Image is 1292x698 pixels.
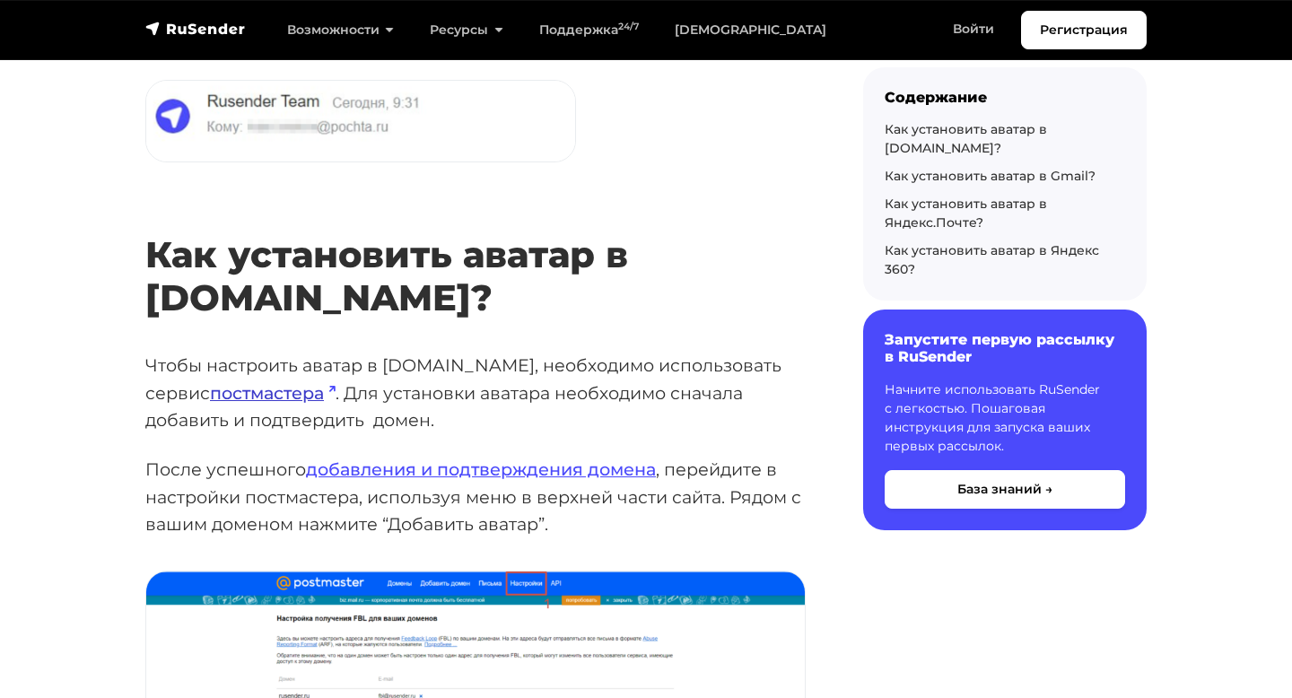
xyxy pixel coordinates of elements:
sup: 24/7 [618,21,639,32]
h2: Как установить аватар в [DOMAIN_NAME]? [145,180,806,319]
a: Как установить аватар в Яндекс.Почте? [885,196,1047,231]
a: Ресурсы [412,12,520,48]
a: Регистрация [1021,11,1147,49]
a: Возможности [269,12,412,48]
a: [DEMOGRAPHIC_DATA] [657,12,844,48]
button: База знаний → [885,470,1125,509]
a: Как установить аватар в Яндекс 360? [885,242,1099,277]
a: Как установить аватар в [DOMAIN_NAME]? [885,121,1047,156]
a: Как установить аватар в Gmail? [885,168,1096,184]
a: Поддержка24/7 [521,12,657,48]
img: RuSender [145,20,246,38]
a: добавления и подтверждения домена [306,458,656,480]
a: Войти [935,11,1012,48]
a: Запустите первую рассылку в RuSender Начните использовать RuSender с легкостью. Пошаговая инструк... [863,310,1147,529]
h6: Запустите первую рассылку в RuSender [885,331,1125,365]
p: Начните использовать RuSender с легкостью. Пошаговая инструкция для запуска ваших первых рассылок. [885,380,1125,456]
div: Содержание [885,89,1125,106]
img: Пример аватара в рассылке [146,81,575,161]
p: После успешного , перейдите в настройки постмастера, используя меню в верхней части сайта. Рядом ... [145,456,806,538]
p: Чтобы настроить аватар в [DOMAIN_NAME], необходимо использовать сервис . Для установки аватара не... [145,352,806,434]
a: постмастера [210,382,336,404]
